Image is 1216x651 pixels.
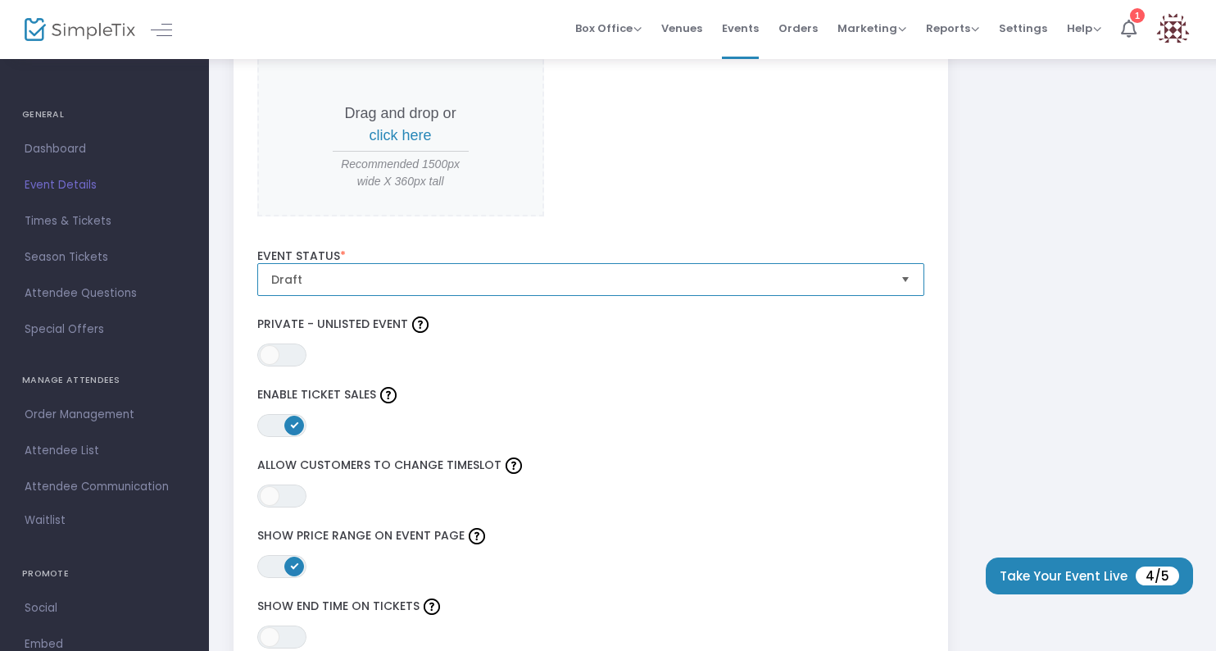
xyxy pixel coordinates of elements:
[25,319,184,340] span: Special Offers
[370,127,432,143] span: click here
[575,20,642,36] span: Box Office
[778,7,818,49] span: Orders
[257,594,925,619] label: Show End Time on Tickets
[424,599,440,615] img: question-mark
[22,364,187,397] h4: MANAGE ATTENDEES
[837,20,906,36] span: Marketing
[257,383,925,407] label: Enable Ticket Sales
[661,7,702,49] span: Venues
[25,440,184,462] span: Attendee List
[1136,567,1179,585] span: 4/5
[22,558,187,590] h4: PROMOTE
[333,102,469,147] p: Drag and drop or
[25,283,184,304] span: Attendee Questions
[22,98,187,131] h4: GENERAL
[25,139,184,160] span: Dashboard
[257,453,925,478] label: Allow Customers to Change Timeslot
[722,7,759,49] span: Events
[1067,20,1101,36] span: Help
[271,271,888,288] span: Draft
[25,598,184,619] span: Social
[25,247,184,268] span: Season Tickets
[25,476,184,498] span: Attendee Communication
[290,421,298,429] span: ON
[412,316,429,333] img: question-mark
[257,312,925,337] label: Private - Unlisted Event
[25,404,184,426] span: Order Management
[894,264,917,295] button: Select
[380,387,397,403] img: question-mark
[506,458,522,474] img: question-mark
[986,558,1193,594] button: Take Your Event Live4/5
[469,528,485,544] img: question-mark
[25,211,184,232] span: Times & Tickets
[333,156,469,190] span: Recommended 1500px wide X 360px tall
[257,524,925,549] label: Show Price Range on Event Page
[290,562,298,570] span: ON
[926,20,979,36] span: Reports
[257,249,925,264] label: Event Status
[25,175,184,196] span: Event Details
[1130,8,1145,23] div: 1
[25,512,66,529] span: Waitlist
[999,7,1047,49] span: Settings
